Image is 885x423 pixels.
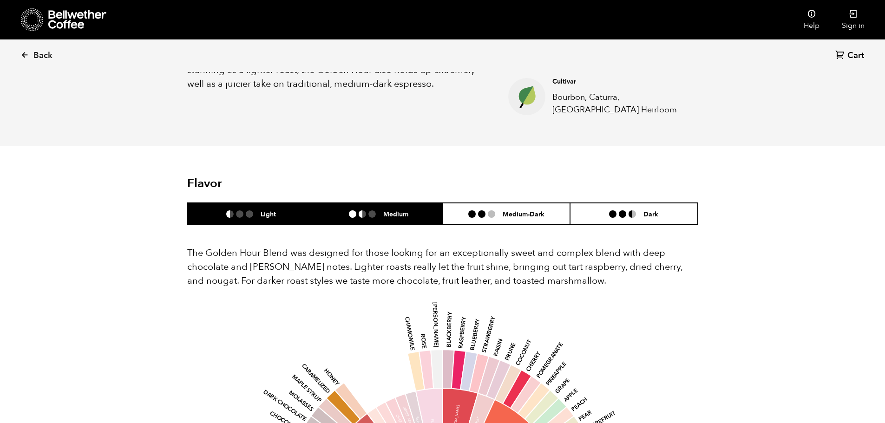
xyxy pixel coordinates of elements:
h6: Medium-Dark [503,210,544,218]
span: Cart [847,50,864,61]
h6: Light [261,210,276,218]
p: The Golden Hour Blend was designed for those looking for an exceptionally sweet and complex blend... [187,246,698,288]
h2: Flavor [187,176,358,191]
p: Bourbon, Caturra, [GEOGRAPHIC_DATA] Heirloom [552,91,683,116]
h4: Cultivar [552,77,683,86]
h6: Medium [383,210,408,218]
h6: Dark [643,210,658,218]
a: Cart [835,50,866,62]
span: Back [33,50,52,61]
